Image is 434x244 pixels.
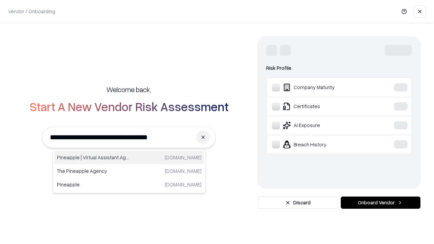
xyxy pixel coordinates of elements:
div: Company Maturity [272,83,373,91]
div: Breach History [272,140,373,148]
div: Suggestions [53,149,206,193]
p: Pineapple [57,181,129,188]
button: Onboard Vendor [341,197,420,209]
p: [DOMAIN_NAME] [165,181,201,188]
h2: Start A New Vendor Risk Assessment [29,100,229,113]
p: The Pineapple Agency [57,167,129,175]
div: Certificates [272,102,373,110]
p: [DOMAIN_NAME] [165,154,201,161]
h5: Welcome back, [106,85,151,94]
p: [DOMAIN_NAME] [165,167,201,175]
div: Risk Profile [266,64,412,72]
p: Vendor / Onboarding [8,8,55,15]
button: Discard [258,197,338,209]
div: AI Exposure [272,121,373,129]
p: Pineapple | Virtual Assistant Agency [57,154,129,161]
